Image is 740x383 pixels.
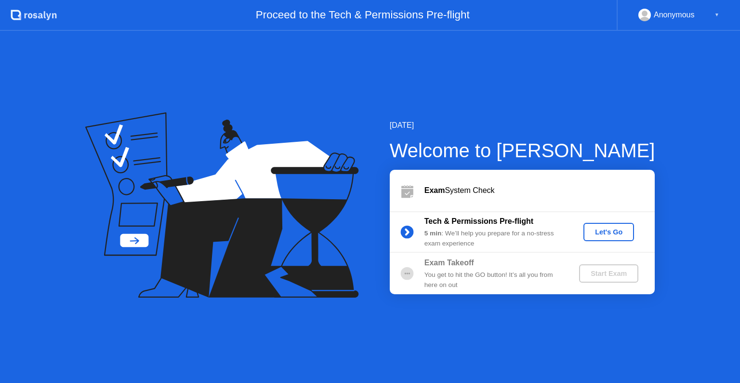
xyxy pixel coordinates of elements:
div: Start Exam [583,270,634,277]
button: Let's Go [583,223,634,241]
b: 5 min [424,230,442,237]
div: Welcome to [PERSON_NAME] [390,136,655,165]
b: Tech & Permissions Pre-flight [424,217,533,225]
div: System Check [424,185,655,196]
button: Start Exam [579,264,638,283]
div: : We’ll help you prepare for a no-stress exam experience [424,229,563,248]
div: You get to hit the GO button! It’s all you from here on out [424,270,563,290]
div: Anonymous [654,9,695,21]
b: Exam Takeoff [424,259,474,267]
b: Exam [424,186,445,194]
div: [DATE] [390,120,655,131]
div: ▼ [714,9,719,21]
div: Let's Go [587,228,630,236]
